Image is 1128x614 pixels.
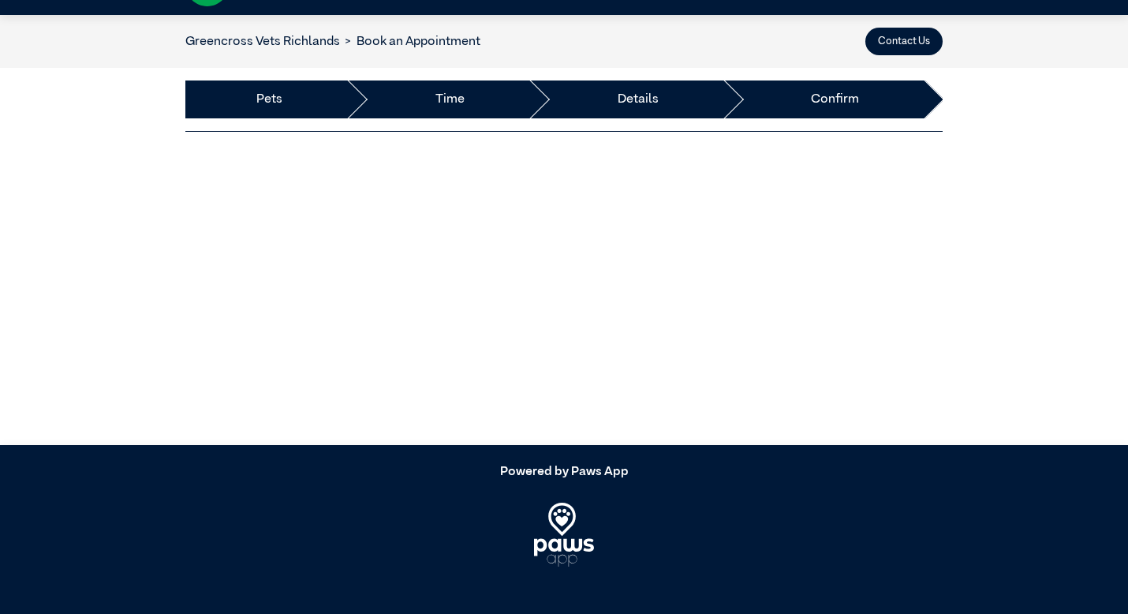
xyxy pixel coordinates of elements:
[534,503,595,566] img: PawsApp
[865,28,943,55] button: Contact Us
[185,32,480,51] nav: breadcrumb
[811,90,859,109] a: Confirm
[618,90,659,109] a: Details
[340,32,480,51] li: Book an Appointment
[435,90,465,109] a: Time
[185,36,340,48] a: Greencross Vets Richlands
[256,90,282,109] a: Pets
[185,465,943,480] h5: Powered by Paws App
